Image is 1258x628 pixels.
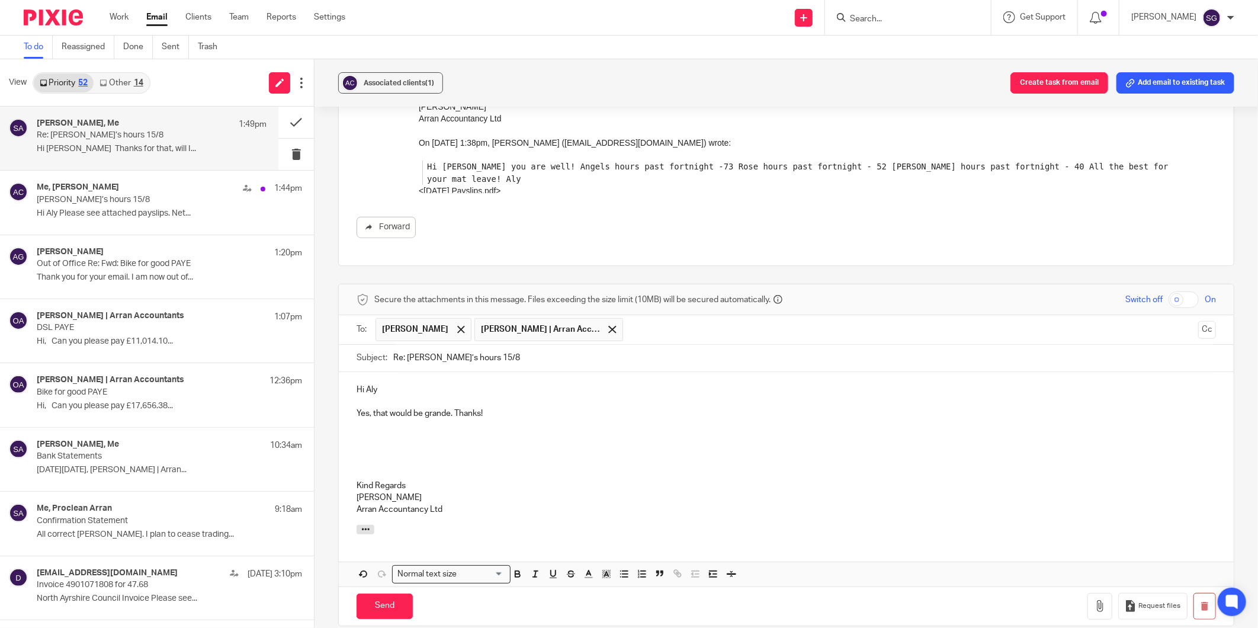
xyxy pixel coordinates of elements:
[37,144,267,154] p: Hi [PERSON_NAME] Thanks for that, will I...
[274,247,302,259] p: 1:20pm
[110,11,129,23] a: Work
[9,76,27,89] span: View
[1131,11,1196,23] p: [PERSON_NAME]
[849,14,955,25] input: Search
[37,311,184,321] h4: [PERSON_NAME] | Arran Accountants
[24,36,53,59] a: To do
[481,323,599,335] span: [PERSON_NAME] | Arran Accountants
[37,465,302,475] p: [DATE][DATE], [PERSON_NAME] | Arran...
[37,568,178,578] h4: [EMAIL_ADDRESS][DOMAIN_NAME]
[37,375,184,385] h4: [PERSON_NAME] | Arran Accountants
[37,209,302,219] p: Hi Aly Please see attached payslips. Net...
[185,11,211,23] a: Clients
[9,440,28,459] img: svg%3E
[78,79,88,87] div: 52
[382,323,448,335] span: [PERSON_NAME]
[239,118,267,130] p: 1:49pm
[34,73,94,92] a: Priority52
[123,36,153,59] a: Done
[37,451,249,462] p: Bank Statements
[341,74,359,92] img: svg%3E
[270,440,302,451] p: 10:34am
[9,568,28,587] img: svg%3E
[24,264,797,276] p: [PERSON_NAME]
[1198,321,1216,339] button: Cc
[267,11,296,23] a: Reports
[1205,294,1216,306] span: On
[134,79,143,87] div: 14
[461,568,503,581] input: Search for option
[146,11,168,23] a: Email
[24,156,797,168] p: Net pays are as follows:
[357,217,416,238] a: Forward
[24,348,797,360] div: <[DATE] Payslips.pdf>
[24,252,797,264] p: Kind Regards
[314,11,345,23] a: Settings
[37,337,302,347] p: Hi, Can you please pay £11,014.10...
[1118,593,1187,620] button: Request files
[338,72,443,94] button: Associated clients(1)
[62,36,114,59] a: Reassigned
[274,311,302,323] p: 1:07pm
[24,276,797,288] p: Arran Accountancy Ltd
[37,440,119,450] h4: [PERSON_NAME], Me
[357,384,1216,396] p: Hi Aly
[37,387,249,398] p: Bike for good PAYE
[364,79,434,86] span: Associated clients
[357,480,1216,492] p: Kind Regards
[9,118,28,137] img: svg%3E
[269,375,302,387] p: 12:36pm
[1010,72,1108,94] button: Create task from email
[357,323,370,335] label: To:
[9,182,28,201] img: svg%3E
[37,182,119,193] h4: Me, [PERSON_NAME]
[9,504,28,523] img: svg%3E
[1116,72,1234,94] button: Add email to existing task
[37,323,249,333] p: DSL PAYE
[37,594,302,604] p: North Ayrshire Council Invoice Please see...
[37,273,302,283] p: Thank you for your email. I am now out of...
[24,108,797,120] p: Hi Aly
[24,180,797,192] p: [PERSON_NAME] - £495.68
[1139,601,1181,611] span: Request files
[37,516,249,526] p: Confirmation Statement
[229,11,249,23] a: Team
[32,324,797,348] pre: Hi [PERSON_NAME] you are well! Angels hours past fortnight -73 Rose hours past fortnight - 52 [PE...
[162,36,189,59] a: Sent
[24,192,797,204] p: Angel - £662.21
[24,132,797,143] p: Please see attached payslips.
[274,182,302,194] p: 1:44pm
[24,204,797,216] p: Rose - £416.00
[357,504,1216,515] p: Arran Accountancy Ltd
[37,580,249,590] p: Invoice 4901071808 for 47.68
[1202,8,1221,27] img: svg%3E
[425,79,434,86] span: (1)
[37,530,302,540] p: All correct [PERSON_NAME]. I plan to cease trading...
[392,565,511,584] div: Search for option
[9,375,28,394] img: svg%3E
[94,73,149,92] a: Other14
[37,130,220,140] p: Re: [PERSON_NAME]’s hours 15/8
[248,568,302,580] p: [DATE] 3:10pm
[24,9,83,25] img: Pixie
[357,492,1216,504] p: [PERSON_NAME]
[37,118,119,129] h4: [PERSON_NAME], Me
[9,311,28,330] img: svg%3E
[198,36,226,59] a: Trash
[357,408,1216,419] p: Yes, that would be grande. Thanks!
[37,195,249,205] p: [PERSON_NAME]’s hours 15/8
[24,300,797,312] div: On [DATE] 1:38pm, [PERSON_NAME] ([EMAIL_ADDRESS][DOMAIN_NAME]) wrote:
[275,504,302,515] p: 9:18am
[37,504,112,514] h4: Me, Proclean Arran
[37,259,249,269] p: Out of Office Re: Fwd: Bike for good PAYE
[395,568,460,581] span: Normal text size
[9,247,28,266] img: svg%3E
[1020,13,1066,21] span: Get Support
[357,352,387,364] label: Subject:
[37,401,302,411] p: Hi, Can you please pay £17,656.38...
[374,294,771,306] span: Secure the attachments in this message. Files exceeding the size limit (10MB) will be secured aut...
[1125,294,1163,306] span: Switch off
[357,594,413,619] input: Send
[37,247,104,257] h4: [PERSON_NAME]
